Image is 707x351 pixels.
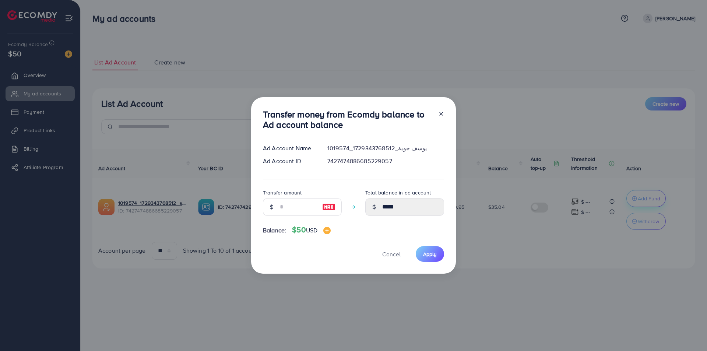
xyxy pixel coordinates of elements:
[676,318,701,345] iframe: Chat
[365,189,431,196] label: Total balance in ad account
[323,227,331,234] img: image
[322,203,335,211] img: image
[321,157,450,165] div: 7427474886685229057
[321,144,450,152] div: 1019574_يوسف جوية_1729343768512
[373,246,410,262] button: Cancel
[423,250,437,258] span: Apply
[257,157,321,165] div: Ad Account ID
[382,250,401,258] span: Cancel
[306,226,317,234] span: USD
[263,226,286,235] span: Balance:
[292,225,331,235] h4: $50
[416,246,444,262] button: Apply
[263,189,302,196] label: Transfer amount
[263,109,432,130] h3: Transfer money from Ecomdy balance to Ad account balance
[257,144,321,152] div: Ad Account Name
